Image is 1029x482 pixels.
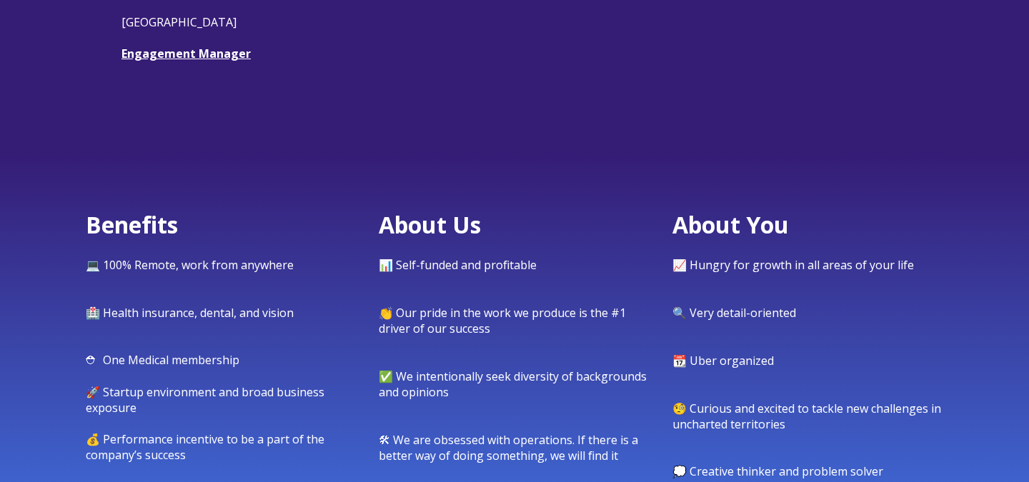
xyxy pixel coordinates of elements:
span: 🚀 Startup environment and broad business exposure [86,384,324,416]
span: 📆 Uber organized [672,353,774,368]
span: 🏥 Health insurance, dental, and vision [86,305,294,321]
span: About Us [379,209,481,240]
span: [GEOGRAPHIC_DATA] [121,14,237,30]
span: ⛑ One Medical membership [86,352,239,368]
span: ✅ We intentionally seek diversity of backgrounds and opinions [379,368,647,400]
span: 🛠 We are obsessed with operations. If there is a better way of doing something, we will find it [379,432,638,463]
span: About You [672,209,789,240]
span: 📈 Hungry for growth in all areas of your life [672,257,914,273]
span: 👏 Our pride in the work we produce is the #1 driver of our success [379,305,626,336]
span: 💭 Creative thinker and problem solver [672,463,883,479]
span: 📊 Self-funded and profitable [379,257,537,273]
span: 🔍 Very detail-oriented [672,305,796,321]
span: Benefits [86,209,178,240]
a: Engagement Manager [121,46,251,61]
span: 💻 100% Remote, work from anywhere [86,257,294,273]
span: 💰 Performance incentive to be a part of the company’s success [86,431,324,463]
span: 🧐 Curious and excited to tackle new challenges in uncharted territories [672,401,941,432]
